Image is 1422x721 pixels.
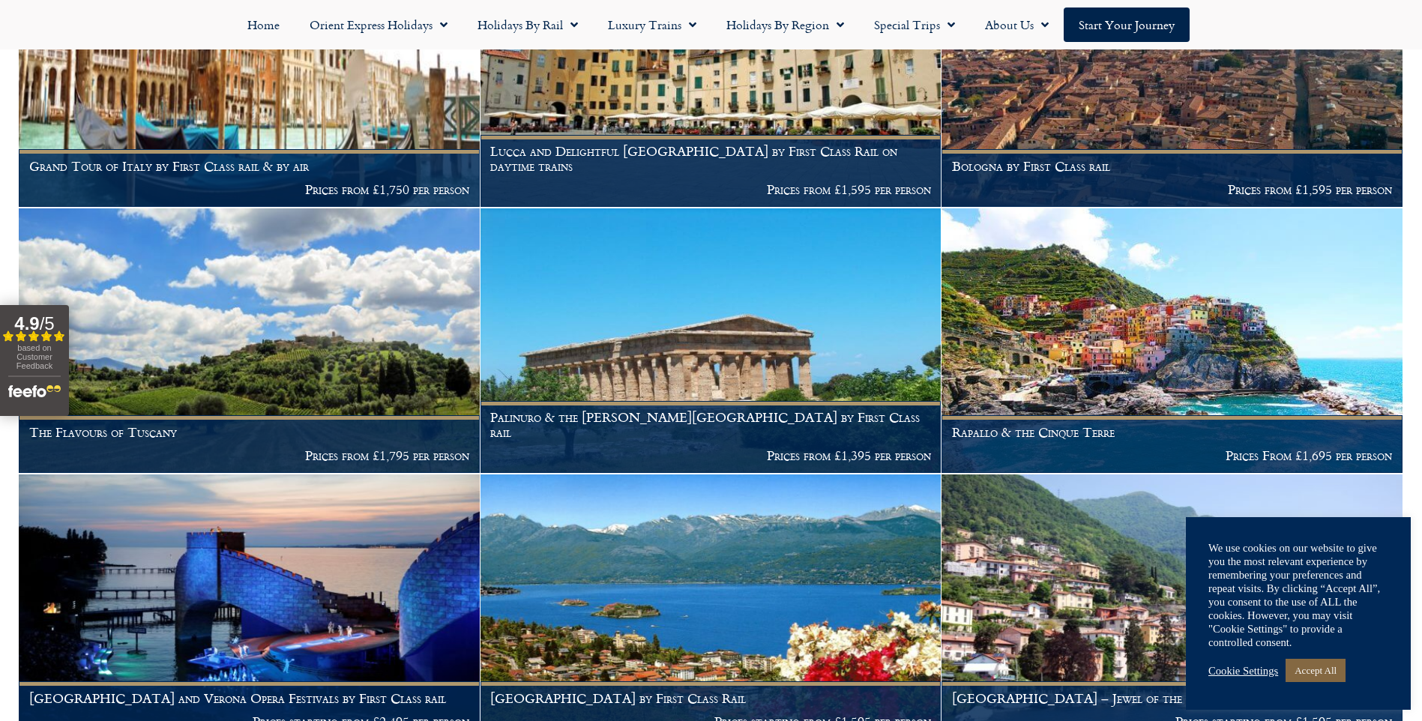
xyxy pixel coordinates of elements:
h1: Lucca and Delightful [GEOGRAPHIC_DATA] by First Class Rail on daytime trains [490,144,931,173]
a: Special Trips [859,7,970,42]
a: Rapallo & the Cinque Terre Prices From £1,695 per person [942,208,1403,474]
p: Prices From £1,695 per person [952,448,1393,463]
a: About Us [970,7,1064,42]
h1: [GEOGRAPHIC_DATA] and Verona Opera Festivals by First Class rail [29,691,470,706]
p: Prices from £1,595 per person [490,182,931,197]
h1: [GEOGRAPHIC_DATA] by First Class Rail [490,691,931,706]
img: Italy by rail - Cinque Terre [942,208,1403,473]
h1: Rapallo & the Cinque Terre [952,425,1393,440]
h1: Bologna by First Class rail [952,159,1393,174]
a: Holidays by Region [711,7,859,42]
a: Start your Journey [1064,7,1190,42]
nav: Menu [7,7,1415,42]
a: The Flavours of Tuscany Prices from £1,795 per person [19,208,480,474]
a: Orient Express Holidays [295,7,463,42]
h1: The Flavours of Tuscany [29,425,470,440]
p: Prices from £1,395 per person [490,448,931,463]
a: Home [232,7,295,42]
p: Prices from £1,750 per person [29,182,470,197]
h1: Grand Tour of Italy by First Class rail & by air [29,159,470,174]
a: Cookie Settings [1208,664,1278,678]
a: Palinuro & the [PERSON_NAME][GEOGRAPHIC_DATA] by First Class rail Prices from £1,395 per person [480,208,942,474]
p: Prices from £1,795 per person [29,448,470,463]
a: Luxury Trains [593,7,711,42]
p: Prices from £1,595 per person [952,182,1393,197]
div: We use cookies on our website to give you the most relevant experience by remembering your prefer... [1208,541,1388,649]
a: Holidays by Rail [463,7,593,42]
a: Accept All [1286,659,1346,682]
h1: Palinuro & the [PERSON_NAME][GEOGRAPHIC_DATA] by First Class rail [490,410,931,439]
h1: [GEOGRAPHIC_DATA] – Jewel of the Italian Lakes by First Class Rail [952,691,1393,706]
